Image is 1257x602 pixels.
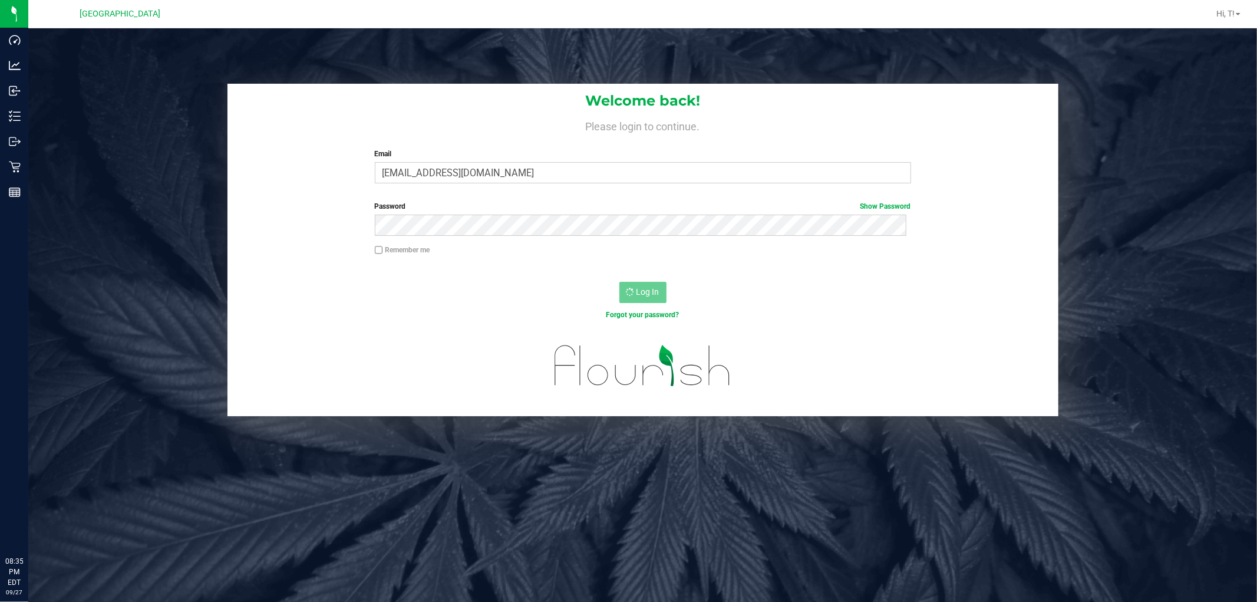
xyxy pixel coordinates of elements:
h4: Please login to continue. [227,118,1058,132]
inline-svg: Inbound [9,85,21,97]
label: Remember me [375,245,430,255]
inline-svg: Inventory [9,110,21,122]
inline-svg: Analytics [9,60,21,71]
span: Password [375,202,406,210]
p: 09/27 [5,588,23,597]
inline-svg: Retail [9,161,21,173]
inline-svg: Dashboard [9,34,21,46]
span: Hi, T! [1216,9,1235,18]
label: Email [375,149,911,159]
img: flourish_logo.svg [539,333,747,399]
button: Log In [619,282,667,303]
input: Remember me [375,246,383,254]
span: [GEOGRAPHIC_DATA] [80,9,161,19]
h1: Welcome back! [227,93,1058,108]
inline-svg: Reports [9,186,21,198]
a: Forgot your password? [606,311,679,319]
p: 08:35 PM EDT [5,556,23,588]
span: Log In [636,287,659,297]
a: Show Password [860,202,911,210]
inline-svg: Outbound [9,136,21,147]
